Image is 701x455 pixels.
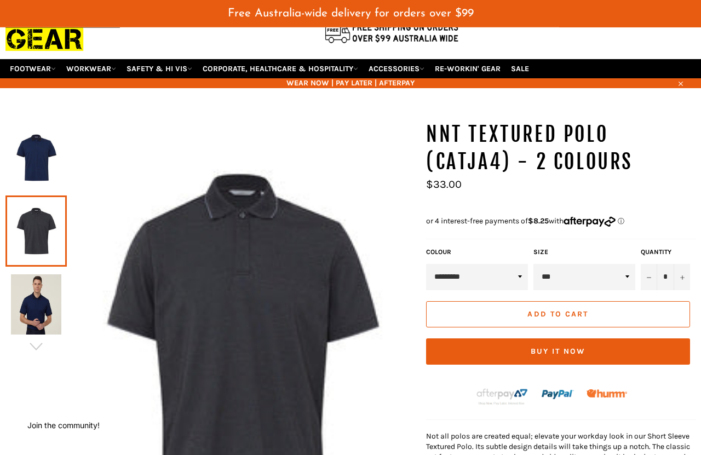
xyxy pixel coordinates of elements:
span: Add to Cart [527,309,588,319]
img: Flat $9.95 shipping Australia wide [323,21,460,44]
a: ACCESSORIES [364,59,429,78]
a: FOOTWEAR [5,59,60,78]
button: Buy it now [426,338,690,365]
a: RE-WORKIN' GEAR [430,59,505,78]
button: Increase item quantity by one [674,264,690,290]
img: NNT Textured Polo (CATJA4) - 2 Colours - Workin' Gear [11,274,61,335]
img: Humm_core_logo_RGB-01_300x60px_small_195d8312-4386-4de7-b182-0ef9b6303a37.png [587,389,627,398]
a: SAFETY & HI VIS [122,59,197,78]
a: WORKWEAR [62,59,120,78]
a: CORPORATE, HEALTHCARE & HOSPITALITY [198,59,363,78]
span: $33.00 [426,178,462,191]
a: SALE [507,59,533,78]
button: Add to Cart [426,301,690,327]
span: Free Australia-wide delivery for orders over $99 [228,8,474,19]
img: Afterpay-Logo-on-dark-bg_large.png [475,387,529,406]
label: Quantity [641,247,690,257]
label: Size [533,247,635,257]
span: WEAR NOW | PAY LATER | AFTERPAY [5,78,696,88]
img: paypal.png [542,378,574,411]
button: Join the community! [27,421,100,430]
label: colour [426,247,528,257]
img: NNT Textured Polo (CATJA4) - 2 Colours - Workin' Gear [11,128,61,188]
button: Reduce item quantity by one [641,264,657,290]
h1: NNT Textured Polo (CATJA4) - 2 Colours [426,121,696,175]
